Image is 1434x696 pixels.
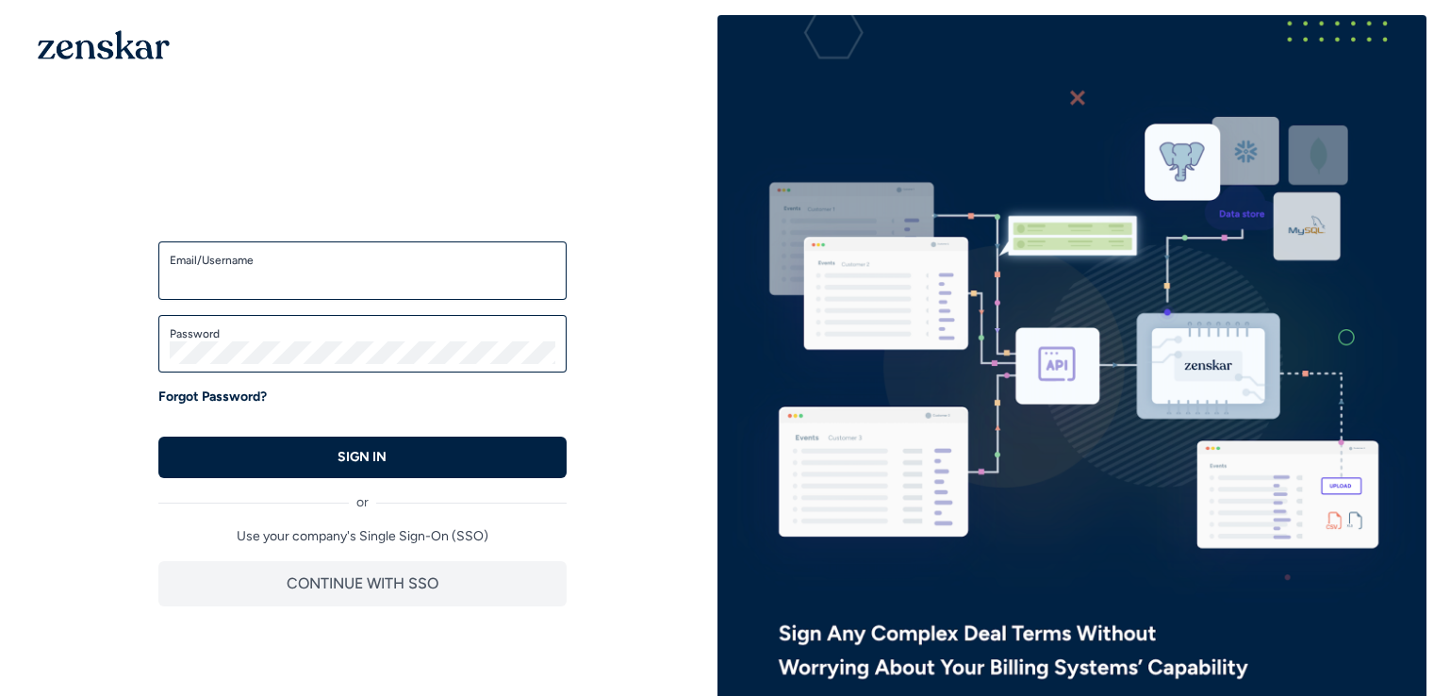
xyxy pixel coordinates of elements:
[170,326,555,341] label: Password
[158,478,567,512] div: or
[158,527,567,546] p: Use your company's Single Sign-On (SSO)
[338,448,387,467] p: SIGN IN
[170,253,555,268] label: Email/Username
[158,561,567,606] button: CONTINUE WITH SSO
[158,388,267,406] a: Forgot Password?
[158,437,567,478] button: SIGN IN
[38,30,170,59] img: 1OGAJ2xQqyY4LXKgY66KYq0eOWRCkrZdAb3gUhuVAqdWPZE9SRJmCz+oDMSn4zDLXe31Ii730ItAGKgCKgCCgCikA4Av8PJUP...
